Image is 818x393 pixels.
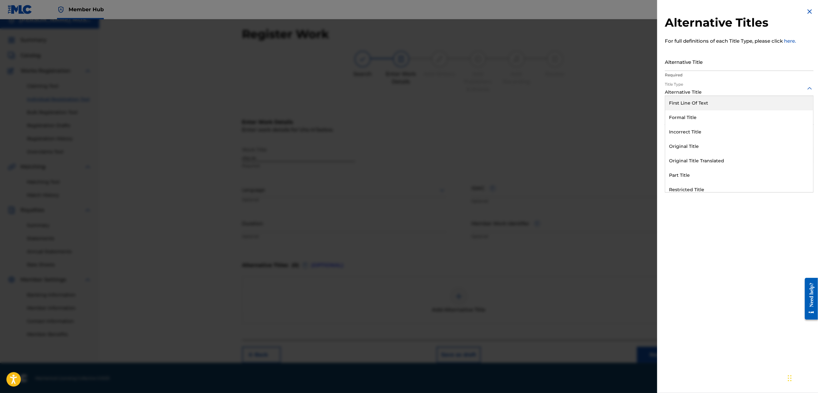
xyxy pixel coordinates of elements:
[665,168,813,183] div: Part Title
[665,139,813,154] div: Original Title
[665,183,813,197] div: Restricted Title
[800,273,818,325] iframe: Resource Center
[784,38,796,44] a: here.
[665,38,814,45] p: For full definitions of each Title Type, please click
[665,125,813,139] div: Incorrect Title
[69,6,104,13] span: Member Hub
[665,154,813,168] div: Original Title Translated
[786,362,818,393] iframe: Chat Widget
[665,110,813,125] div: Formal Title
[665,15,814,30] h2: Alternative Titles
[57,6,65,13] img: Top Rightsholder
[8,5,32,14] img: MLC Logo
[788,369,792,388] div: Drag
[665,72,814,78] p: Required
[665,96,813,110] div: First Line Of Text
